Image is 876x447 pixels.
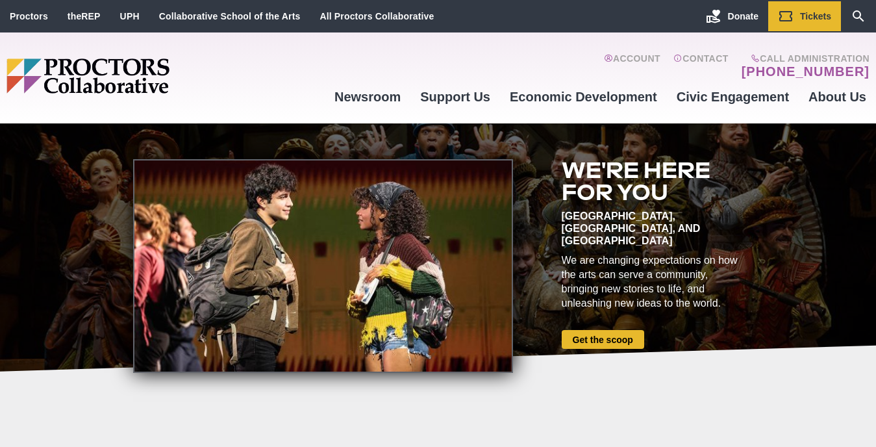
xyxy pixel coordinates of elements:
span: Tickets [800,11,831,21]
a: Newsroom [325,79,410,114]
a: About Us [799,79,876,114]
a: Donate [696,1,768,31]
a: Contact [673,53,729,79]
a: Search [841,1,876,31]
a: Account [604,53,660,79]
a: Proctors [10,11,48,21]
img: Proctors logo [6,58,269,94]
span: Donate [728,11,758,21]
a: Tickets [768,1,841,31]
span: Call Administration [738,53,870,64]
a: Support Us [410,79,500,114]
a: Economic Development [500,79,667,114]
a: Collaborative School of the Arts [159,11,301,21]
div: [GEOGRAPHIC_DATA], [GEOGRAPHIC_DATA], and [GEOGRAPHIC_DATA] [562,210,744,247]
div: We are changing expectations on how the arts can serve a community, bringing new stories to life,... [562,253,744,311]
a: theREP [68,11,101,21]
a: UPH [120,11,140,21]
a: Civic Engagement [667,79,799,114]
a: [PHONE_NUMBER] [742,64,870,79]
a: All Proctors Collaborative [319,11,434,21]
a: Get the scoop [562,330,644,349]
h2: We're here for you [562,159,744,203]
